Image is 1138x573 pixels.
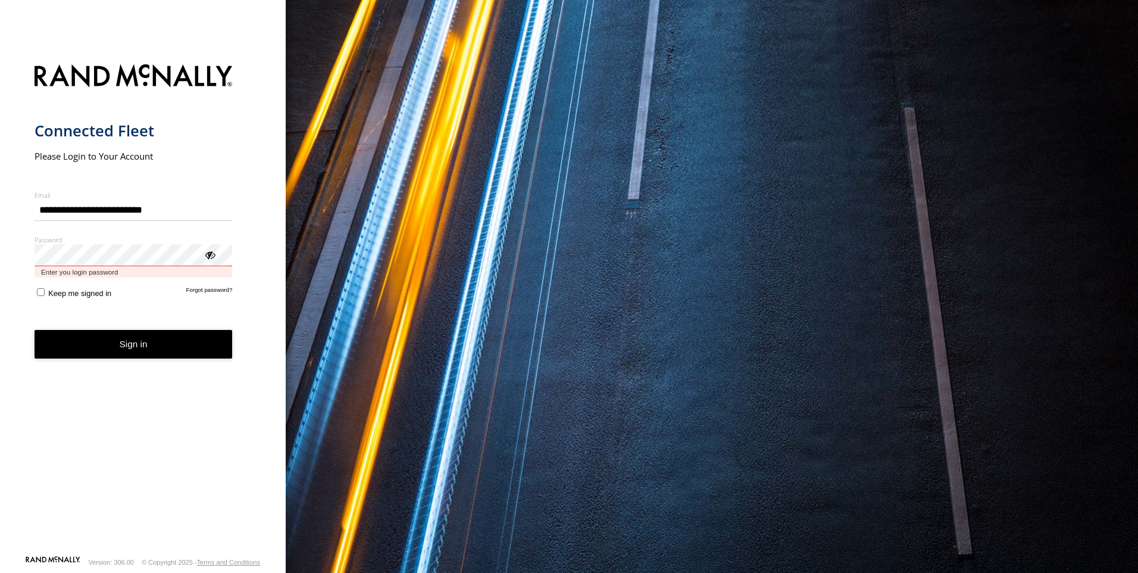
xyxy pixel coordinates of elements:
div: ViewPassword [204,248,215,260]
span: Enter you login password [35,266,233,278]
img: Rand McNally [35,62,233,92]
a: Terms and Conditions [197,559,260,566]
h2: Please Login to Your Account [35,150,233,162]
label: Email [35,191,233,200]
label: Password [35,235,233,244]
div: © Copyright 2025 - [142,559,260,566]
a: Visit our Website [26,556,80,568]
h1: Connected Fleet [35,121,233,141]
div: Version: 306.00 [89,559,134,566]
a: Forgot password? [186,286,233,298]
input: Keep me signed in [37,288,45,296]
form: main [35,57,252,555]
span: Keep me signed in [48,289,111,298]
button: Sign in [35,330,233,359]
